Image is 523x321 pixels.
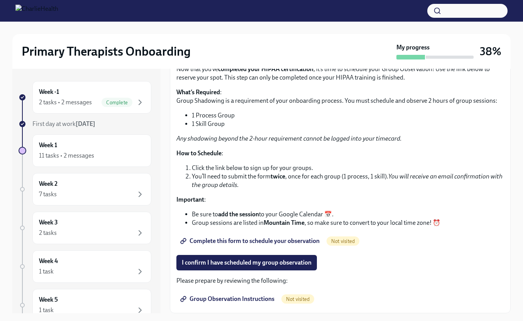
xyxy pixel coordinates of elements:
em: Any shadowing beyond the 2-hour requirement cannot be logged into your timecard. [176,135,402,142]
a: Week 111 tasks • 2 messages [19,134,151,167]
a: Week -12 tasks • 2 messagesComplete [19,81,151,114]
h2: Primary Therapists Onboarding [22,44,191,59]
p: : [176,149,504,158]
a: Week 32 tasks [19,212,151,244]
strong: completed your HIPAA certification [218,65,313,73]
p: : [176,195,504,204]
a: First day at work[DATE] [19,120,151,128]
p: Please prepare by reviewing the following: [176,277,504,285]
li: You’ll need to submit the form , once for each group (1 process, 1 skill). [192,172,504,189]
li: Click the link below to sign up for your groups. [192,164,504,172]
h6: Week 2 [39,180,58,188]
h6: Week -1 [39,88,59,96]
div: 1 task [39,306,54,314]
button: I confirm I have scheduled my group observation [176,255,317,270]
h6: Week 5 [39,296,58,304]
li: 1 Skill Group [192,120,504,128]
li: Be sure to to your Google Calendar 📅. [192,210,504,219]
span: Complete [102,100,132,105]
a: Week 41 task [19,250,151,283]
strong: add the session [218,211,259,218]
li: Group sessions are listed in , so make sure to convert to your local time zone! ⏰ [192,219,504,227]
h3: 38% [480,44,501,58]
p: : Group Shadowing is a requirement of your onboarding process. You must schedule and observe 2 ho... [176,88,504,105]
span: Not visited [281,296,314,302]
div: 2 tasks [39,229,57,237]
span: Group Observation Instructions [182,295,274,303]
div: 11 tasks • 2 messages [39,151,94,160]
div: 2 tasks • 2 messages [39,98,92,107]
span: Complete this form to schedule your observation [182,237,320,245]
strong: Mountain Time [264,219,305,226]
a: Week 27 tasks [19,173,151,206]
a: Complete this form to schedule your observation [176,233,325,249]
strong: Important [176,196,204,203]
p: Now that you’ve , it’s time to schedule your Group Observation! Use the link below to reserve you... [176,65,504,82]
strong: My progress [396,43,430,52]
strong: twice [271,173,285,180]
div: 1 task [39,267,54,276]
h6: Week 4 [39,257,58,265]
div: 7 tasks [39,190,57,199]
h6: Week 1 [39,141,57,149]
span: Not visited [327,238,359,244]
span: I confirm I have scheduled my group observation [182,259,311,267]
a: Group Observation Instructions [176,291,280,307]
span: First day at work [32,120,95,127]
strong: [DATE] [76,120,95,127]
strong: How to Schedule [176,149,222,157]
strong: What’s Required [176,88,220,96]
li: 1 Process Group [192,111,504,120]
img: CharlieHealth [15,5,58,17]
h6: Week 3 [39,218,58,227]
